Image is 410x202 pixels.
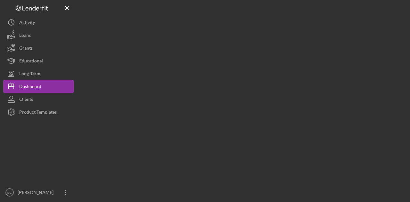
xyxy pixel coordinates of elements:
text: DG [7,191,12,194]
button: Grants [3,42,74,54]
button: Educational [3,54,74,67]
button: Clients [3,93,74,106]
div: Long-Term [19,67,40,82]
button: Loans [3,29,74,42]
button: Activity [3,16,74,29]
div: Educational [19,54,43,69]
div: [PERSON_NAME] [16,186,58,200]
button: Product Templates [3,106,74,118]
div: Clients [19,93,33,107]
button: DG[PERSON_NAME] [3,186,74,199]
button: Dashboard [3,80,74,93]
button: Long-Term [3,67,74,80]
div: Loans [19,29,31,43]
div: Product Templates [19,106,57,120]
div: Grants [19,42,33,56]
div: Dashboard [19,80,41,94]
div: Activity [19,16,35,30]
